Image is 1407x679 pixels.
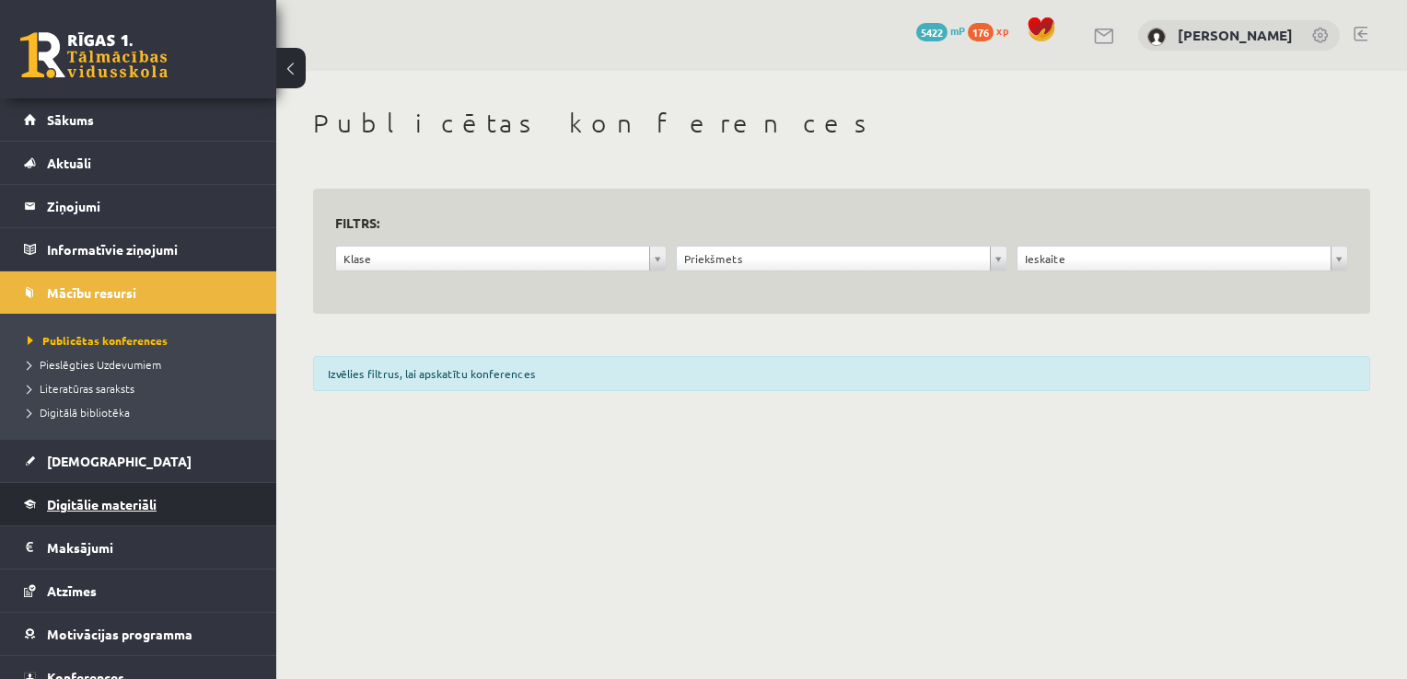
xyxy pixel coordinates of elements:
[950,23,965,38] span: mP
[47,526,253,569] legend: Maksājumi
[47,155,91,171] span: Aktuāli
[24,271,253,314] a: Mācību resursi
[47,185,253,227] legend: Ziņojumi
[47,284,136,301] span: Mācību resursi
[313,108,1370,139] h1: Publicētas konferences
[24,228,253,270] a: Informatīvie ziņojumi
[343,247,642,270] span: Klase
[1147,28,1166,46] img: Nikoleta Zamarjonova
[47,228,253,270] legend: Informatīvie ziņojumi
[996,23,1008,38] span: xp
[28,404,258,420] a: Digitālā bibliotēka
[28,405,130,420] span: Digitālā bibliotēka
[24,526,253,569] a: Maksājumi
[24,570,253,612] a: Atzīmes
[1025,247,1323,270] span: Ieskaite
[916,23,948,41] span: 5422
[24,613,253,655] a: Motivācijas programma
[28,380,258,397] a: Literatūras saraksts
[24,483,253,525] a: Digitālie materiāli
[968,23,994,41] span: 176
[968,23,1017,38] a: 176 xp
[47,626,192,642] span: Motivācijas programma
[313,356,1370,391] div: Izvēlies filtrus, lai apskatītu konferences
[916,23,965,38] a: 5422 mP
[24,142,253,184] a: Aktuāli
[28,332,258,349] a: Publicētas konferences
[28,356,258,373] a: Pieslēgties Uzdevumiem
[677,247,1006,270] a: Priekšmets
[684,247,983,270] span: Priekšmets
[335,211,1326,236] h3: Filtrs:
[336,247,666,270] a: Klase
[28,333,168,348] span: Publicētas konferences
[24,98,253,141] a: Sākums
[24,185,253,227] a: Ziņojumi
[47,582,97,599] span: Atzīmes
[20,32,168,78] a: Rīgas 1. Tālmācības vidusskola
[47,453,192,469] span: [DEMOGRAPHIC_DATA]
[28,357,161,372] span: Pieslēgties Uzdevumiem
[1178,26,1293,44] a: [PERSON_NAME]
[28,381,134,396] span: Literatūras saraksts
[47,496,157,512] span: Digitālie materiāli
[1017,247,1347,270] a: Ieskaite
[47,111,94,128] span: Sākums
[24,440,253,482] a: [DEMOGRAPHIC_DATA]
